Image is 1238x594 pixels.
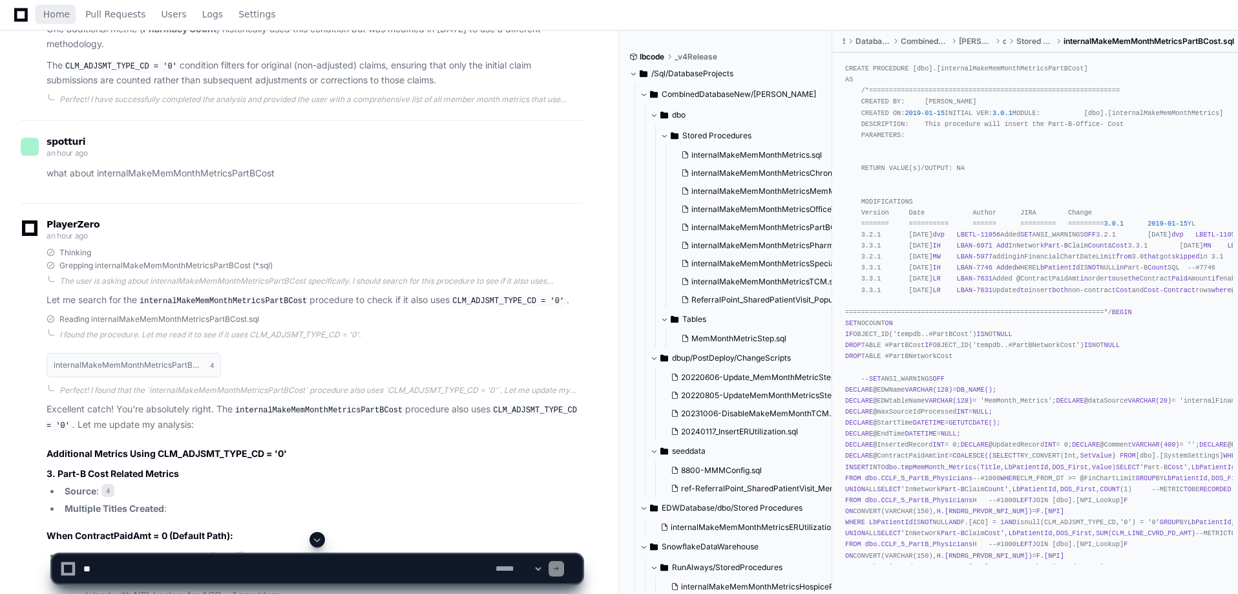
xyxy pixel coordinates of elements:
span: GROUP [1136,474,1156,482]
span: NULL; [972,408,992,416]
span: Tables [682,314,706,324]
span: IS [1084,341,1092,349]
span: NULL [996,330,1012,338]
span: internalMakeMemMonthMetricsOfficeVisits.sql [691,204,863,215]
svg: Directory [640,66,647,81]
span: dbo [672,110,686,120]
svg: Directory [660,350,668,366]
span: dvp [933,231,945,239]
span: both [1052,286,1068,294]
span: Stored Procedures [682,131,751,141]
span: NOT [1088,264,1100,271]
svg: Directory [660,107,668,123]
span: in [1116,264,1124,271]
span: DECLARE [845,419,873,427]
button: seeddata [650,441,843,461]
span: DECLARE [845,386,873,394]
span: internalMakeMemMonthMetricsMemMonth.sql [691,186,864,196]
button: internalMakeMemMonthMetricsTCM.sql [676,273,856,291]
code: internalMakeMemMonthMetricsPartBCost [137,295,309,307]
span: FROM [1120,452,1136,460]
button: CombinedDatabaseNew/[PERSON_NAME] [640,84,833,105]
span: INT [1044,441,1056,449]
button: internalMakeMemMonthMetricsERUtilization.sql [655,518,835,536]
h3: 3. Part-B Cost Related Metrics [47,467,582,480]
li: : [61,484,582,499]
span: Part-B [941,485,965,493]
span: dbup/PostDeploy/ChangeScripts [672,353,791,363]
span: DB_NAME(); [957,386,997,394]
span: LEFT [1016,496,1033,504]
span: CombinedDatabaseNew [901,36,949,47]
span: dvp [1171,231,1183,239]
button: 8800-MMMConfig.sql [666,461,846,480]
button: ref-ReferralPoint_SharedPatientVisit_MemMonthMetricStep.sql [666,480,846,498]
span: 20231006-DisableMakeMemMonthTCM.sql [681,408,841,419]
span: DECLARE [1072,441,1100,449]
code: CLM_ADJSMT_TYPE_CD = '0' [63,61,180,72]
span: LbPatientId [1188,518,1232,526]
svg: Directory [650,87,658,102]
div: The user is asking about internalMakeMemMonthMetricsPartBCost specifically. I should search for t... [59,276,582,286]
span: .1 [1116,220,1124,228]
span: dbo.CCLF_5_PartB_Physicians [865,474,972,482]
span: Count [1148,264,1168,271]
button: dbo [650,105,843,125]
svg: Directory [650,500,658,516]
span: DATETIME [905,430,936,438]
span: VARCHAR(20) [1128,397,1171,405]
span: GETUTCDATE(); [949,419,1000,427]
p: The condition filters for original (non-adjusted) claims, ensuring that only the initial claim su... [47,58,582,88]
span: LBAN-5977 [957,253,992,260]
span: Part-B [941,529,965,537]
code: CLM_ADJSMT_TYPE_CD = '0' [450,295,567,307]
span: Count' [985,485,1009,493]
span: SELECT [1116,463,1140,471]
span: NULL [1104,341,1120,349]
span: MN [1203,242,1211,249]
span: F.[NPI] [1036,507,1064,515]
span: VARCHAR(128) [905,386,952,394]
span: Pull Requests [85,10,145,18]
span: Part-B [1044,242,1068,249]
span: LBAN-7746 [957,264,992,271]
span: DOS_First [1056,529,1092,537]
button: internalMakeMemMonthMetricsOfficeVisits.sql [676,200,856,218]
span: spotturi [47,136,85,147]
span: VARCHAR(128) [925,397,972,405]
span: 4 [101,484,114,497]
span: internalMakeMemMonthMetrics.sql [691,150,822,160]
span: SET [869,375,881,383]
span: IH [933,264,941,271]
span: ON [845,507,853,515]
button: internalMakeMemMonthMetrics.sql [676,146,856,164]
button: 20220606-Update_MemMonthMetricStep.sql [666,368,846,387]
span: SUM(CLM_LINE_CVRD_PD_AMT) [1096,529,1195,537]
span: 20240117_InsertERUtilization.sql [681,427,798,437]
button: 20220805-UpdateMemMonthMetricsStepTCMAWV_Insert.sql [666,387,846,405]
span: LBAN-7631 [957,286,992,294]
span: Cost [1116,286,1132,294]
button: dbup/PostDeploy/ChangeScripts [650,348,843,368]
span: Logs [202,10,223,18]
svg: Directory [660,443,668,459]
span: 8800-MMMConfig.sql [681,465,762,476]
span: DOS_First [1052,463,1087,471]
span: COUNT [1100,485,1120,493]
span: 4 [210,360,214,370]
span: the [1128,275,1139,282]
p: Excellent catch! You're absolutely right. The procedure also uses . Let me update my analysis: [47,402,582,432]
span: internalMakeMemMonthMetricsPartBCost.sql [691,222,859,233]
span: LbPatientId [1191,463,1235,471]
span: internalMakeMemMonthMetricsChronicCondCounts.sql [691,168,896,178]
span: dbo.CCLF_5_PartB_Physicians [865,496,972,504]
span: OFF [933,375,945,383]
svg: Directory [671,312,678,327]
span: to [1020,286,1028,294]
span: FROM [845,474,861,482]
span: LbPatientId [1036,264,1080,271]
span: internalMakeMemMonthMetricsERUtilization.sql [671,522,848,533]
span: from [1116,253,1132,260]
button: internalMakeMemMonthMetricsChronicCondCounts.sql [676,164,856,182]
div: I found the procedure. Let me read it to see if it uses CLM_ADJSMT_TYPE_CD = '0'. [59,330,582,340]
